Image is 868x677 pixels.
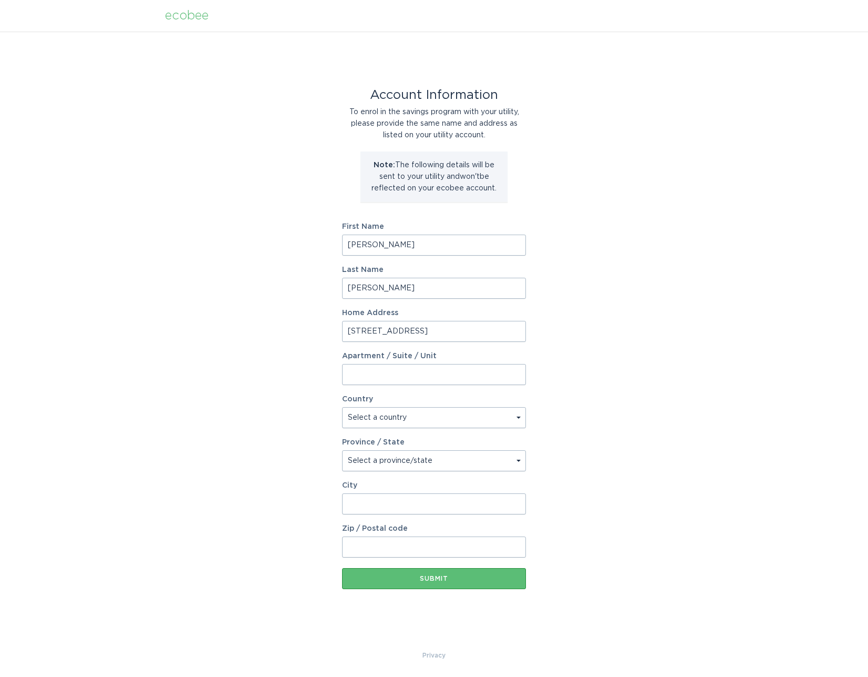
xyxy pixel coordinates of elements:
label: Apartment / Suite / Unit [342,352,526,360]
button: Submit [342,568,526,589]
div: Account Information [342,89,526,101]
label: Province / State [342,439,405,446]
label: First Name [342,223,526,230]
label: Zip / Postal code [342,525,526,532]
label: Last Name [342,266,526,274]
strong: Note: [374,161,395,169]
p: The following details will be sent to your utility and won't be reflected on your ecobee account. [368,159,500,194]
div: To enrol in the savings program with your utility, please provide the same name and address as li... [342,106,526,141]
label: Country [342,396,373,403]
label: City [342,482,526,489]
div: ecobee [165,10,209,22]
div: Submit [347,575,521,582]
a: Privacy Policy & Terms of Use [422,650,446,661]
label: Home Address [342,309,526,317]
